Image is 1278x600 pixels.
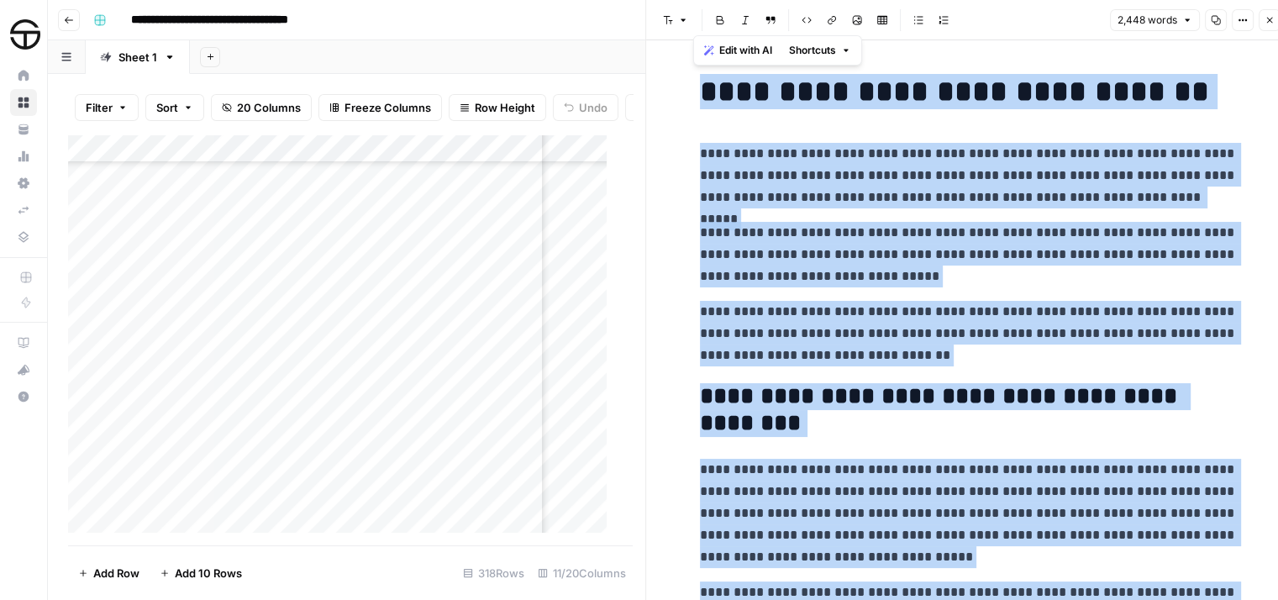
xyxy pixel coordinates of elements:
span: Sort [156,99,178,116]
button: Help + Support [10,383,37,410]
span: Row Height [475,99,535,116]
div: 318 Rows [456,560,531,587]
div: Sheet 1 [118,49,157,66]
button: Sort [145,94,204,121]
button: Shortcuts [782,39,858,61]
a: Data Library [10,224,37,250]
a: Browse [10,89,37,116]
button: Freeze Columns [318,94,442,121]
a: AirOps Academy [10,329,37,356]
div: What's new? [11,357,36,382]
span: Filter [86,99,113,116]
span: Add Row [93,565,139,582]
a: Your Data [10,116,37,143]
button: 20 Columns [211,94,312,121]
button: Edit with AI [697,39,779,61]
span: Add 10 Rows [175,565,242,582]
a: Sheet 1 [86,40,190,74]
button: Workspace: SimpleTire [10,13,37,55]
span: Freeze Columns [344,99,431,116]
a: Usage [10,143,37,170]
button: Add Row [68,560,150,587]
span: Undo [579,99,607,116]
button: Filter [75,94,139,121]
span: Shortcuts [789,43,836,58]
a: Settings [10,170,37,197]
a: Syncs [10,197,37,224]
button: What's new? [10,356,37,383]
img: SimpleTire Logo [10,19,40,50]
button: Undo [553,94,618,121]
div: 11/20 Columns [531,560,633,587]
button: 2,448 words [1110,9,1200,31]
a: Home [10,62,37,89]
button: Row Height [449,94,546,121]
span: 20 Columns [237,99,301,116]
span: 2,448 words [1118,13,1177,28]
span: Edit with AI [719,43,772,58]
button: Add 10 Rows [150,560,252,587]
